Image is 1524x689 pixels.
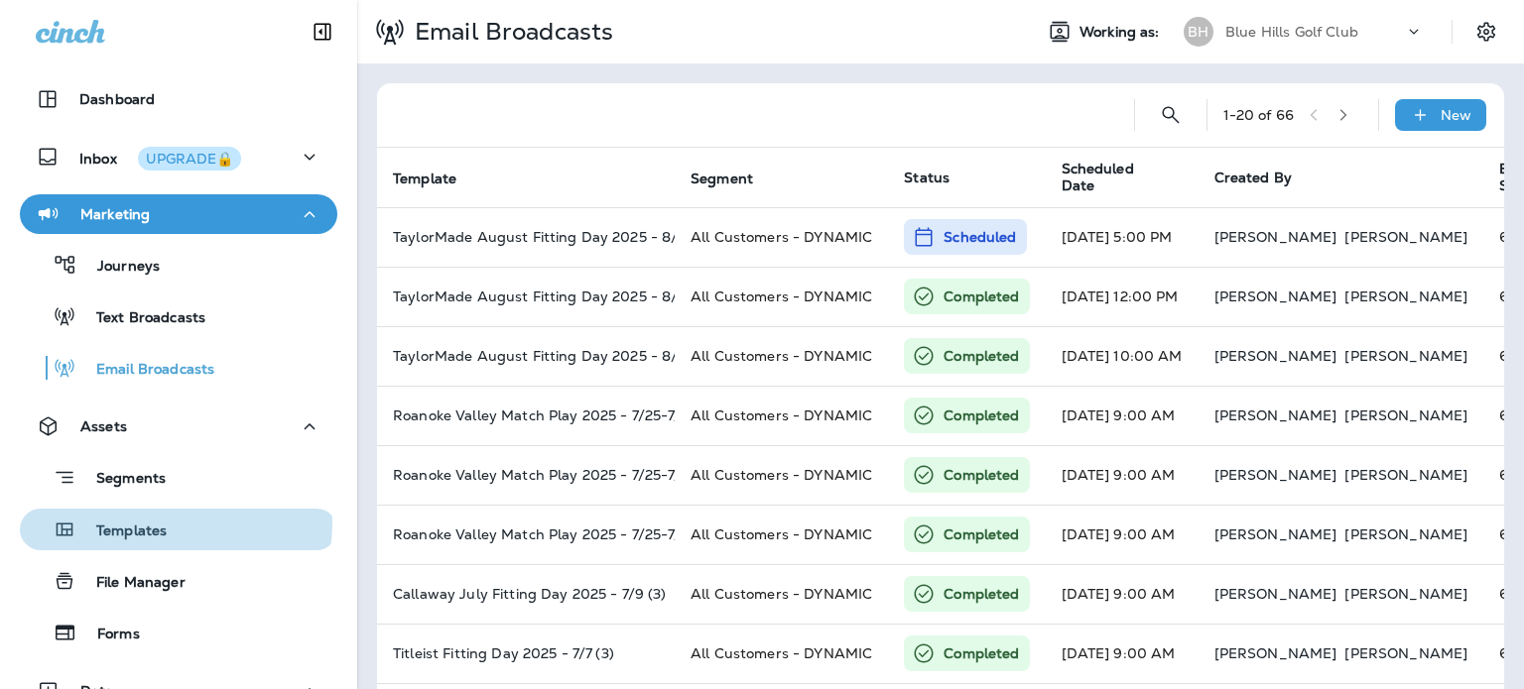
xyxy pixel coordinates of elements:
span: All Customers - DYNAMIC [691,228,872,246]
p: Completed [944,524,1019,544]
button: Text Broadcasts [20,295,337,337]
p: [PERSON_NAME] [1344,526,1467,542]
button: Dashboard [20,79,337,119]
p: Completed [944,584,1019,604]
p: Templates [76,522,167,541]
td: [DATE] 12:00 PM [1046,267,1199,326]
p: Completed [944,465,1019,485]
p: Forms [77,626,140,644]
td: [DATE] 5:00 PM [1046,207,1199,267]
td: [DATE] 9:00 AM [1046,386,1199,445]
span: All Customers - DYNAMIC [691,644,872,662]
p: [PERSON_NAME] [1344,586,1467,602]
p: File Manager [76,574,186,593]
button: Collapse Sidebar [295,12,350,52]
span: Working as: [1079,24,1164,41]
button: Forms [20,612,337,653]
p: Roanoke Valley Match Play 2025 - 7/25-7/27 (2) [393,526,659,542]
span: Segment [691,171,753,187]
td: [DATE] 10:00 AM [1046,326,1199,386]
span: All Customers - DYNAMIC [691,585,872,603]
p: [PERSON_NAME] [1214,229,1337,245]
button: Settings [1468,14,1504,50]
p: [PERSON_NAME] [1214,526,1337,542]
p: Assets [80,418,127,434]
span: All Customers - DYNAMIC [691,406,872,424]
p: [PERSON_NAME] [1214,288,1337,304]
p: Roanoke Valley Match Play 2025 - 7/25-7/27 (3) [393,467,659,483]
p: Completed [944,405,1019,425]
span: All Customers - DYNAMIC [691,525,872,543]
span: All Customers - DYNAMIC [691,466,872,484]
p: [PERSON_NAME] [1344,288,1467,304]
span: Scheduled Date [1062,161,1165,194]
p: [PERSON_NAME] [1214,645,1337,661]
td: [DATE] 9:00 AM [1046,564,1199,624]
p: Titleist Fitting Day 2025 - 7/7 (3) [393,645,659,661]
p: TaylorMade August Fitting Day 2025 - 8/27 (2) [393,288,659,304]
div: 1 - 20 of 66 [1223,107,1294,123]
p: [PERSON_NAME] [1344,229,1467,245]
p: Email Broadcasts [76,361,214,380]
span: Segment [691,170,779,187]
p: [PERSON_NAME] [1344,645,1467,661]
p: Blue Hills Golf Club [1225,24,1358,40]
p: Roanoke Valley Match Play 2025 - 7/25-7/27 (4) [393,407,659,423]
p: Scheduled [944,227,1016,247]
td: [DATE] 9:00 AM [1046,624,1199,683]
span: Created By [1214,169,1292,186]
span: All Customers - DYNAMIC [691,347,872,365]
p: TaylorMade August Fitting Day 2025 - 8/27 [393,348,659,364]
button: Email Broadcasts [20,347,337,389]
p: [PERSON_NAME] [1214,407,1337,423]
p: Completed [944,643,1019,663]
p: [PERSON_NAME] [1344,467,1467,483]
button: Journeys [20,244,337,286]
button: Segments [20,456,337,499]
p: Inbox [79,147,241,168]
p: Callaway July Fitting Day 2025 - 7/9 (3) [393,586,659,602]
p: New [1441,107,1471,123]
button: File Manager [20,560,337,602]
button: UPGRADE🔒 [138,147,241,171]
p: Marketing [80,206,150,222]
p: Email Broadcasts [407,17,613,47]
p: [PERSON_NAME] [1344,407,1467,423]
p: TaylorMade August Fitting Day 2025 - 8/27 (3) [393,229,659,245]
p: [PERSON_NAME] [1214,467,1337,483]
button: Assets [20,406,337,446]
p: [PERSON_NAME] [1214,586,1337,602]
span: Template [393,170,482,187]
p: [PERSON_NAME] [1214,348,1337,364]
p: Completed [944,287,1019,306]
p: Completed [944,346,1019,366]
button: InboxUPGRADE🔒 [20,137,337,176]
span: Status [904,169,950,186]
p: Segments [76,470,166,490]
p: Journeys [77,258,160,277]
p: Dashboard [79,91,155,107]
button: Marketing [20,194,337,234]
td: [DATE] 9:00 AM [1046,445,1199,505]
div: BH [1184,17,1213,47]
div: UPGRADE🔒 [146,152,233,166]
span: All Customers - DYNAMIC [691,287,872,305]
p: [PERSON_NAME] [1344,348,1467,364]
span: Template [393,171,456,187]
span: Scheduled Date [1062,161,1191,194]
td: [DATE] 9:00 AM [1046,505,1199,564]
button: Search Email Broadcasts [1151,95,1191,135]
p: Text Broadcasts [76,309,205,328]
button: Templates [20,509,337,550]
